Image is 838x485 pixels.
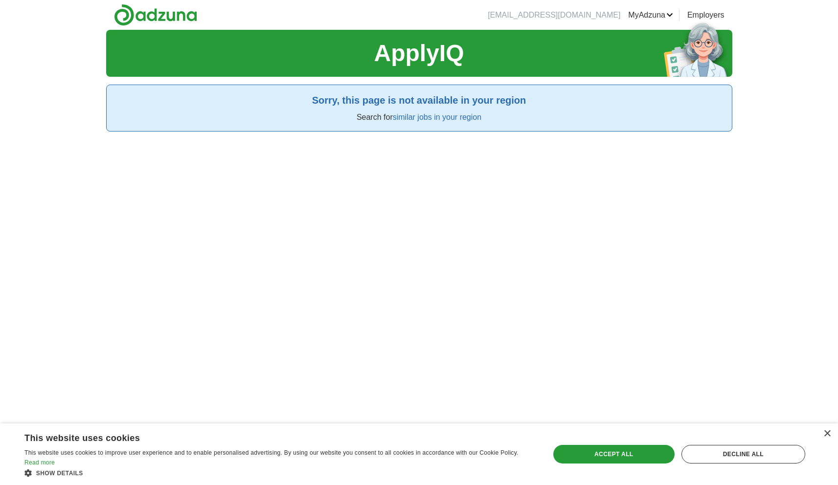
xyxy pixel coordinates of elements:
[628,9,673,21] a: MyAdzuna
[114,93,724,108] h2: Sorry, this page is not available in your region
[114,111,724,123] p: Search for
[114,4,197,26] img: Adzuna logo
[374,36,464,71] h1: ApplyIQ
[24,429,510,444] div: This website uses cookies
[553,445,675,463] div: Accept all
[687,9,725,21] a: Employers
[681,445,805,463] div: Decline all
[488,9,620,21] li: [EMAIL_ADDRESS][DOMAIN_NAME]
[24,468,534,478] div: Show details
[24,459,55,466] a: Read more, opens a new window
[823,430,831,438] div: Close
[393,113,481,121] a: similar jobs in your region
[24,449,519,456] span: This website uses cookies to improve user experience and to enable personalised advertising. By u...
[36,470,83,477] span: Show details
